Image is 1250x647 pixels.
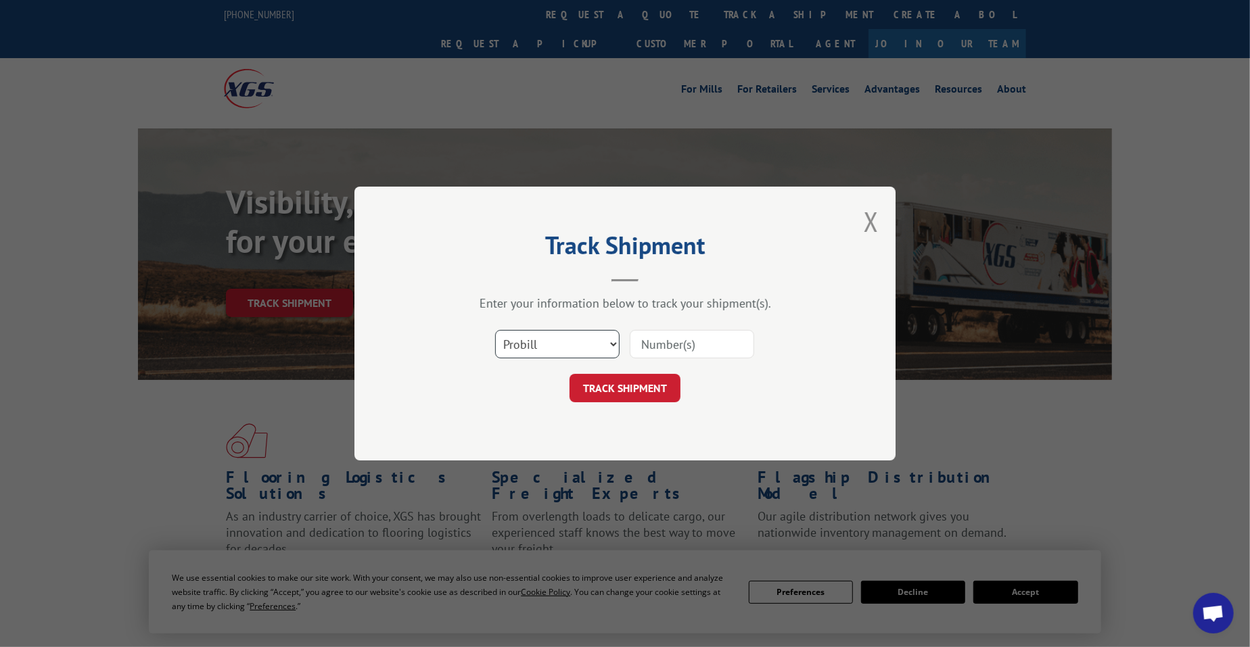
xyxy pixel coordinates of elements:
button: Close modal [864,203,879,239]
h2: Track Shipment [422,236,828,262]
div: Open chat [1193,593,1234,633]
div: Enter your information below to track your shipment(s). [422,295,828,311]
button: TRACK SHIPMENT [570,374,680,402]
input: Number(s) [630,330,754,358]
